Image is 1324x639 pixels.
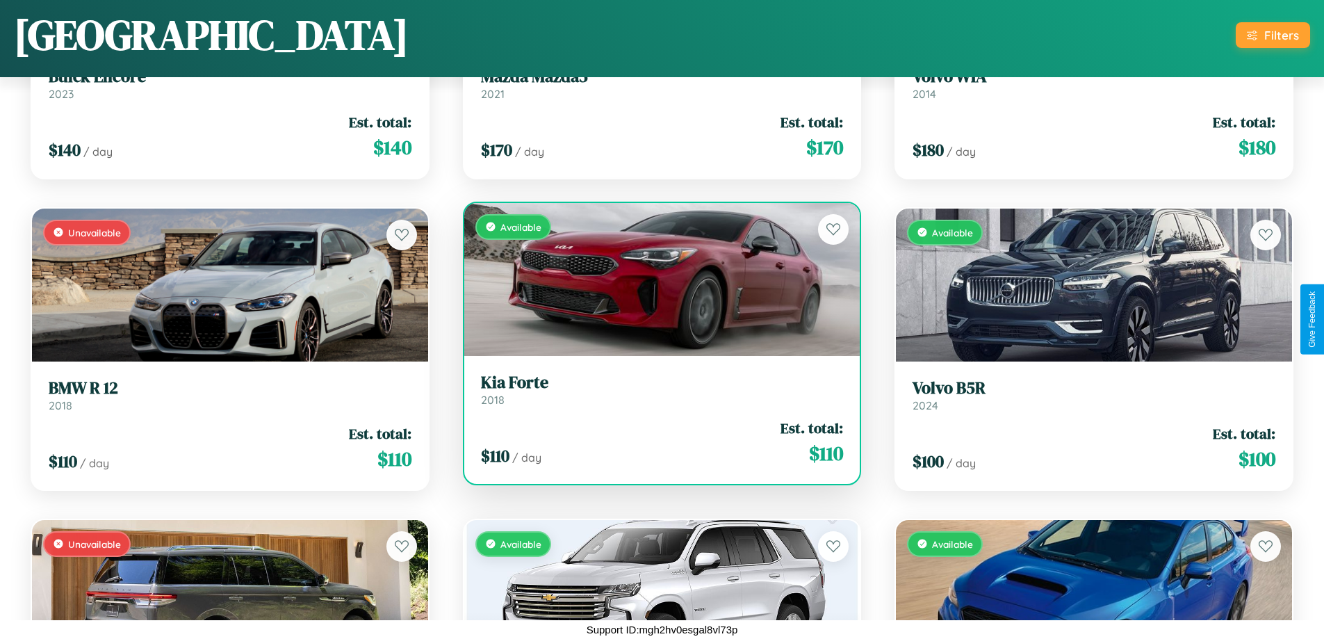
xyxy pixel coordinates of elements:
span: / day [512,451,541,464]
span: / day [83,145,113,159]
a: BMW R 122018 [49,378,411,412]
span: / day [947,145,976,159]
span: $ 110 [377,445,411,473]
span: $ 110 [49,450,77,473]
p: Support ID: mgh2hv0esgal8vl73p [587,620,738,639]
button: Filters [1236,22,1310,48]
a: Volvo B5R2024 [913,378,1275,412]
h3: Volvo B5R [913,378,1275,398]
a: Buick Encore2023 [49,67,411,101]
span: $ 180 [1239,134,1275,161]
span: $ 110 [481,444,509,467]
span: $ 180 [913,138,944,161]
span: / day [515,145,544,159]
span: 2021 [481,87,505,101]
span: 2018 [481,393,505,407]
span: / day [947,456,976,470]
span: Est. total: [349,112,411,132]
span: Est. total: [780,418,843,438]
span: $ 100 [913,450,944,473]
span: $ 140 [373,134,411,161]
div: Filters [1264,28,1299,42]
h1: [GEOGRAPHIC_DATA] [14,6,409,63]
span: $ 100 [1239,445,1275,473]
a: Mazda Mazda52021 [481,67,844,101]
span: $ 170 [481,138,512,161]
div: Give Feedback [1307,291,1317,348]
span: $ 140 [49,138,81,161]
h3: BMW R 12 [49,378,411,398]
span: $ 110 [809,439,843,467]
span: Unavailable [68,538,121,550]
span: Unavailable [68,227,121,238]
span: Est. total: [1213,112,1275,132]
h3: Mazda Mazda5 [481,67,844,87]
a: Volvo WIA2014 [913,67,1275,101]
span: 2018 [49,398,72,412]
span: Est. total: [349,423,411,444]
span: Available [500,221,541,233]
span: 2023 [49,87,74,101]
span: Available [500,538,541,550]
span: Est. total: [780,112,843,132]
a: Kia Forte2018 [481,373,844,407]
span: $ 170 [806,134,843,161]
h3: Volvo WIA [913,67,1275,87]
span: Available [932,227,973,238]
span: Available [932,538,973,550]
span: Est. total: [1213,423,1275,444]
h3: Buick Encore [49,67,411,87]
span: / day [80,456,109,470]
span: 2014 [913,87,936,101]
h3: Kia Forte [481,373,844,393]
span: 2024 [913,398,938,412]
